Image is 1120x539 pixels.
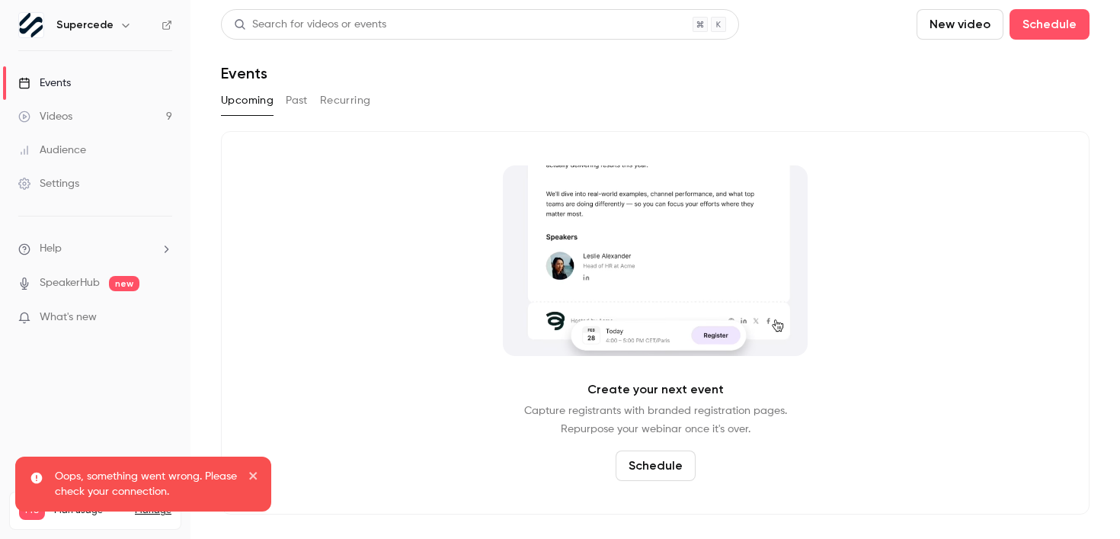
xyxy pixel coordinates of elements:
[18,176,79,191] div: Settings
[248,469,259,487] button: close
[18,241,172,257] li: help-dropdown-opener
[18,75,71,91] div: Events
[286,88,308,113] button: Past
[55,469,238,499] p: Oops, something went wrong. Please check your connection.
[154,311,172,325] iframe: Noticeable Trigger
[40,310,97,326] span: What's new
[587,380,724,399] p: Create your next event
[109,276,139,291] span: new
[19,13,43,37] img: Supercede
[221,64,267,82] h1: Events
[917,9,1003,40] button: New video
[40,241,62,257] span: Help
[56,18,114,33] h6: Supercede
[320,88,371,113] button: Recurring
[18,143,86,158] div: Audience
[40,275,100,291] a: SpeakerHub
[616,451,696,481] button: Schedule
[1010,9,1090,40] button: Schedule
[221,88,274,113] button: Upcoming
[524,402,787,438] p: Capture registrants with branded registration pages. Repurpose your webinar once it's over.
[18,109,72,124] div: Videos
[234,17,386,33] div: Search for videos or events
